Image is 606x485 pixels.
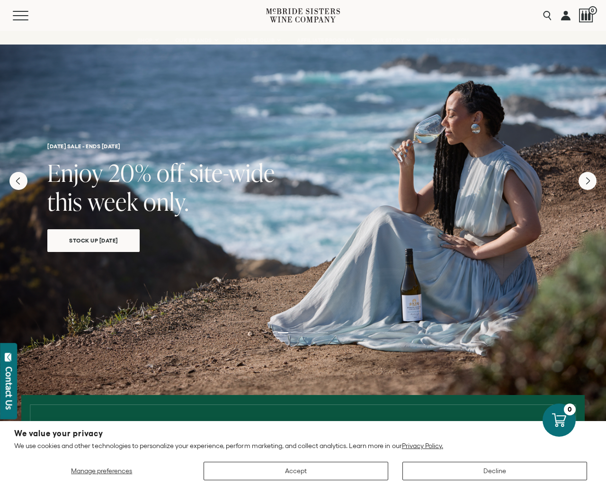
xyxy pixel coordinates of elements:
[108,156,151,189] span: 20%
[14,430,592,438] h2: We value your privacy
[4,367,14,410] div: Contact Us
[427,37,469,44] span: FIND NEAR YOU
[88,185,138,218] span: week
[420,31,475,50] a: FIND NEAR YOU
[13,11,47,20] button: Mobile Menu Trigger
[564,404,576,415] div: 0
[9,172,27,190] button: Previous
[169,31,223,50] a: OUR BRANDS
[47,185,82,218] span: this
[71,467,132,475] span: Manage preferences
[234,37,275,44] span: JOIN THE CLUB
[228,31,286,50] a: JOIN THE CLUB
[47,156,103,189] span: Enjoy
[157,156,184,189] span: off
[365,31,416,50] a: OUR STORY
[291,31,361,50] a: AFFILIATE PROGRAM
[53,235,134,246] span: Stock Up [DATE]
[579,172,597,190] button: Next
[47,143,559,149] h6: [DATE] SALE - ENDS [DATE]
[47,229,140,252] a: Stock Up [DATE]
[204,462,388,480] button: Accept
[278,332,288,333] li: Page dot 1
[588,6,597,15] span: 0
[291,332,302,333] li: Page dot 2
[402,442,443,449] a: Privacy Policy.
[14,462,189,480] button: Manage preferences
[297,37,355,44] span: AFFILIATE PROGRAM
[189,156,275,189] span: site-wide
[372,37,405,44] span: OUR STORY
[175,37,212,44] span: OUR BRANDS
[14,441,592,450] p: We use cookies and other technologies to personalize your experience, perform marketing, and coll...
[131,31,164,50] a: SHOP
[304,332,315,333] li: Page dot 3
[143,185,189,218] span: only.
[318,332,328,333] li: Page dot 4
[402,462,587,480] button: Decline
[137,37,153,44] span: SHOP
